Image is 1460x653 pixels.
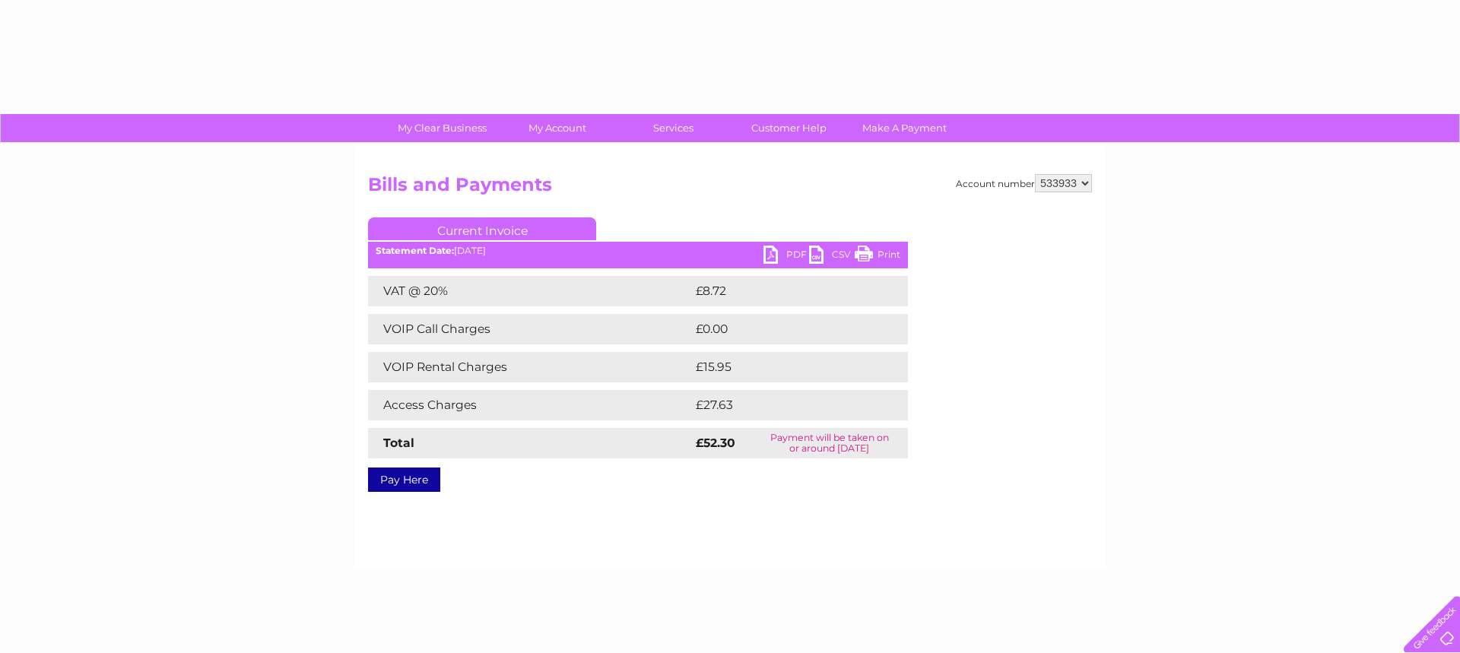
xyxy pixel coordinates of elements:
[495,114,620,142] a: My Account
[368,276,692,306] td: VAT @ 20%
[368,314,692,344] td: VOIP Call Charges
[842,114,967,142] a: Make A Payment
[956,174,1092,192] div: Account number
[692,390,877,420] td: £27.63
[376,245,454,256] b: Statement Date:
[763,246,809,268] a: PDF
[726,114,852,142] a: Customer Help
[855,246,900,268] a: Print
[368,468,440,492] a: Pay Here
[692,276,872,306] td: £8.72
[383,436,414,450] strong: Total
[809,246,855,268] a: CSV
[368,352,692,382] td: VOIP Rental Charges
[611,114,736,142] a: Services
[368,174,1092,203] h2: Bills and Payments
[368,217,596,240] a: Current Invoice
[379,114,505,142] a: My Clear Business
[368,390,692,420] td: Access Charges
[696,436,735,450] strong: £52.30
[692,314,873,344] td: £0.00
[751,428,908,458] td: Payment will be taken on or around [DATE]
[368,246,908,256] div: [DATE]
[692,352,876,382] td: £15.95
